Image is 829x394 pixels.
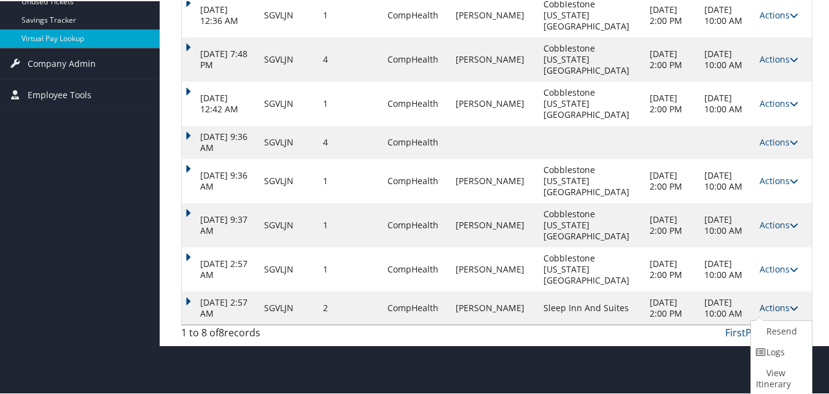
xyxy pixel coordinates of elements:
a: Actions [760,174,798,185]
td: [PERSON_NAME] [450,158,537,202]
td: [DATE] 2:00 PM [644,246,699,290]
td: CompHealth [381,80,450,125]
td: [DATE] 10:00 AM [698,202,753,246]
td: [DATE] 12:42 AM [182,80,258,125]
a: Actions [760,135,798,147]
a: Actions [760,96,798,108]
td: CompHealth [381,246,450,290]
td: 2 [317,290,381,323]
td: SGVLJN [258,125,317,158]
a: Actions [760,218,798,230]
span: 8 [219,325,224,338]
td: [PERSON_NAME] [450,290,537,323]
td: CompHealth [381,125,450,158]
a: Actions [760,8,798,20]
td: [PERSON_NAME] [450,202,537,246]
td: Cobblestone [US_STATE][GEOGRAPHIC_DATA] [537,80,644,125]
td: 4 [317,125,381,158]
td: [DATE] 2:00 PM [644,290,699,323]
td: CompHealth [381,36,450,80]
td: SGVLJN [258,36,317,80]
td: [PERSON_NAME] [450,80,537,125]
td: [DATE] 2:57 AM [182,246,258,290]
td: [DATE] 2:00 PM [644,202,699,246]
td: SGVLJN [258,290,317,323]
td: Cobblestone [US_STATE][GEOGRAPHIC_DATA] [537,202,644,246]
td: [DATE] 2:57 AM [182,290,258,323]
td: [DATE] 9:36 AM [182,125,258,158]
td: CompHealth [381,158,450,202]
td: SGVLJN [258,202,317,246]
td: CompHealth [381,202,450,246]
a: Resend [751,320,809,341]
a: Actions [760,52,798,64]
td: 1 [317,158,381,202]
td: SGVLJN [258,158,317,202]
td: [DATE] 10:00 AM [698,36,753,80]
td: SGVLJN [258,80,317,125]
td: [DATE] 10:00 AM [698,246,753,290]
td: [DATE] 9:37 AM [182,202,258,246]
td: [DATE] 2:00 PM [644,80,699,125]
td: [DATE] 2:00 PM [644,36,699,80]
td: Cobblestone [US_STATE][GEOGRAPHIC_DATA] [537,36,644,80]
td: [DATE] 10:00 AM [698,290,753,323]
td: [PERSON_NAME] [450,246,537,290]
td: [DATE] 10:00 AM [698,80,753,125]
td: CompHealth [381,290,450,323]
a: View Itinerary [751,361,809,393]
td: [DATE] 10:00 AM [698,158,753,202]
a: First [725,325,745,338]
a: Actions [760,301,798,312]
span: Employee Tools [28,79,91,109]
td: [DATE] 7:48 PM [182,36,258,80]
a: Prev [745,325,766,338]
td: [PERSON_NAME] [450,36,537,80]
td: [DATE] 2:00 PM [644,158,699,202]
td: 4 [317,36,381,80]
td: Sleep Inn And Suites [537,290,644,323]
td: 1 [317,246,381,290]
div: 1 to 8 of records [181,324,325,345]
td: Cobblestone [US_STATE][GEOGRAPHIC_DATA] [537,246,644,290]
td: [DATE] 9:36 AM [182,158,258,202]
a: Logs [751,341,809,361]
span: Company Admin [28,47,96,78]
td: SGVLJN [258,246,317,290]
td: 1 [317,202,381,246]
td: Cobblestone [US_STATE][GEOGRAPHIC_DATA] [537,158,644,202]
a: Actions [760,262,798,274]
td: 1 [317,80,381,125]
